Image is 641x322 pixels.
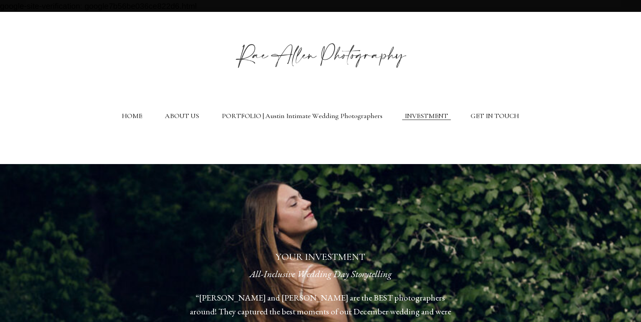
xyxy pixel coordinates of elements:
a: ABOUT US [165,112,199,120]
h2: YOUR INVESTMENT [185,250,456,263]
a: INVESTMENT [405,112,448,120]
a: PORTFOLIO | Austin Intimate Wedding Photographers [222,112,382,120]
a: GET IN TOUCH [471,112,519,120]
a: HOME [122,112,142,120]
h3: All-Inclusive Wedding Day Storytelling [185,267,456,281]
